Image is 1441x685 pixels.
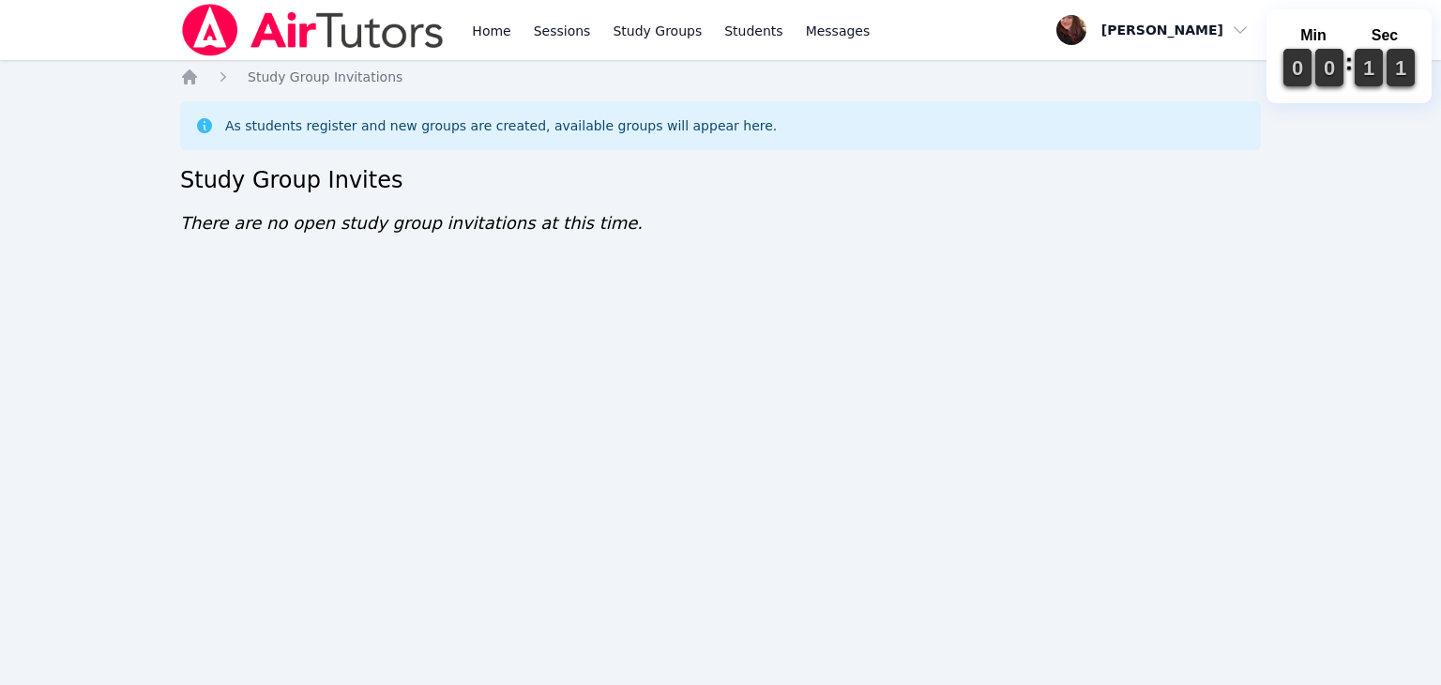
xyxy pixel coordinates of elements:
[180,213,643,233] span: There are no open study group invitations at this time.
[225,116,777,135] div: As students register and new groups are created, available groups will appear here.
[180,165,1261,195] h2: Study Group Invites
[806,22,871,40] span: Messages
[180,68,1261,86] nav: Breadcrumb
[248,68,402,86] a: Study Group Invitations
[248,69,402,84] span: Study Group Invitations
[180,4,446,56] img: Air Tutors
